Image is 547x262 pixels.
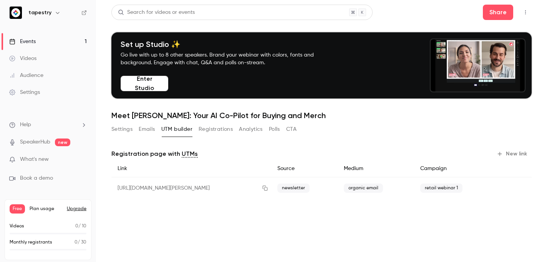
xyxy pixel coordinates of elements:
button: Enter Studio [121,76,168,91]
h4: Set up Studio ✨ [121,40,332,49]
button: Emails [139,123,155,135]
button: Registrations [199,123,233,135]
button: Polls [269,123,280,135]
p: Monthly registrants [10,239,52,246]
div: Link [111,160,271,177]
span: 0 [75,240,78,245]
div: Audience [9,72,43,79]
button: Share [483,5,513,20]
li: help-dropdown-opener [9,121,87,129]
span: Book a demo [20,174,53,182]
button: Upgrade [67,206,86,212]
span: 0 [75,224,78,229]
span: newsletter [277,184,310,193]
div: [URL][DOMAIN_NAME][PERSON_NAME] [111,177,271,199]
p: / 10 [75,223,86,230]
div: Events [9,38,36,45]
span: What's new [20,155,49,164]
p: Registration page with [111,149,198,159]
button: UTM builder [161,123,192,135]
button: Analytics [239,123,263,135]
span: retail webinar 1 [420,184,462,193]
button: New link [494,148,532,160]
button: CTA [286,123,297,135]
p: / 30 [75,239,86,246]
div: Campaign [414,160,495,177]
button: Settings [111,123,133,135]
span: Help [20,121,31,129]
a: SpeakerHub [20,138,50,146]
span: Free [10,204,25,214]
div: Settings [9,88,40,96]
span: organic email [344,184,383,193]
div: Medium [338,160,414,177]
a: UTMs [182,149,198,159]
p: Go live with up to 8 other speakers. Brand your webinar with colors, fonts and background. Engage... [121,51,332,67]
h6: tapestry [28,9,51,17]
img: tapestry [10,7,22,19]
span: new [55,139,70,146]
span: Plan usage [30,206,62,212]
div: Source [271,160,337,177]
div: Search for videos or events [118,8,195,17]
p: Videos [10,223,24,230]
div: Videos [9,55,36,62]
h1: Meet [PERSON_NAME]: Your AI Co-Pilot for Buying and Merch [111,111,532,120]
